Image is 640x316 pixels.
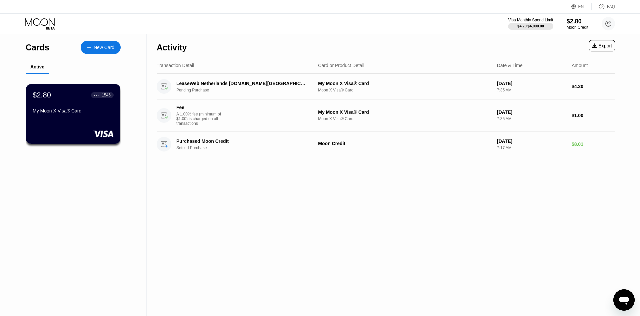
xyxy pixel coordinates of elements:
div: $1.00 [572,113,615,118]
div: 7:35 AM [497,88,566,92]
div: $2.80Moon Credit [567,18,588,30]
div: Settled Purchase [176,145,317,150]
div: [DATE] [497,81,566,86]
div: Purchased Moon CreditSettled PurchaseMoon Credit[DATE]7:17 AM$8.01 [157,131,615,157]
div: Purchased Moon Credit [176,138,307,144]
div: 7:35 AM [497,116,566,121]
div: FAQ [607,4,615,9]
div: My Moon X Visa® Card [33,108,114,113]
div: New Card [94,45,114,50]
div: Active [30,64,44,69]
div: FeeA 1.00% fee (minimum of $1.00) is charged on all transactionsMy Moon X Visa® CardMoon X Visa® ... [157,99,615,131]
div: Moon X Visa® Card [318,88,491,92]
div: Export [589,40,615,51]
div: Activity [157,43,187,52]
div: New Card [81,41,121,54]
div: $2.80● ● ● ●1545My Moon X Visa® Card [26,84,120,144]
div: LeaseWeb Netherlands [DOMAIN_NAME][GEOGRAPHIC_DATA] [176,81,307,86]
div: Visa Monthly Spend Limit [508,18,553,22]
div: [DATE] [497,138,566,144]
div: $8.01 [572,141,615,147]
div: A 1.00% fee (minimum of $1.00) is charged on all transactions [176,112,226,126]
div: My Moon X Visa® Card [318,81,491,86]
div: Date & Time [497,63,523,68]
div: $4.20 / $4,000.00 [517,24,544,28]
div: Amount [572,63,588,68]
div: Moon Credit [318,141,491,146]
div: [DATE] [497,109,566,115]
div: Visa Monthly Spend Limit$4.20/$4,000.00 [508,18,553,30]
div: Moon X Visa® Card [318,116,491,121]
div: EN [578,4,584,9]
div: LeaseWeb Netherlands [DOMAIN_NAME][GEOGRAPHIC_DATA]Pending PurchaseMy Moon X Visa® CardMoon X Vis... [157,74,615,99]
div: FAQ [592,3,615,10]
div: EN [571,3,592,10]
div: $4.20 [572,84,615,89]
div: My Moon X Visa® Card [318,109,491,115]
div: ● ● ● ● [94,94,101,96]
div: Pending Purchase [176,88,317,92]
div: $2.80 [33,91,51,99]
div: Moon Credit [567,25,588,30]
div: $2.80 [567,18,588,25]
div: 1545 [102,93,111,97]
div: Transaction Detail [157,63,194,68]
div: 7:17 AM [497,145,566,150]
div: Card or Product Detail [318,63,364,68]
div: Fee [176,105,223,110]
div: Export [592,43,612,48]
div: Cards [26,43,49,52]
iframe: Button to launch messaging window [613,289,635,311]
